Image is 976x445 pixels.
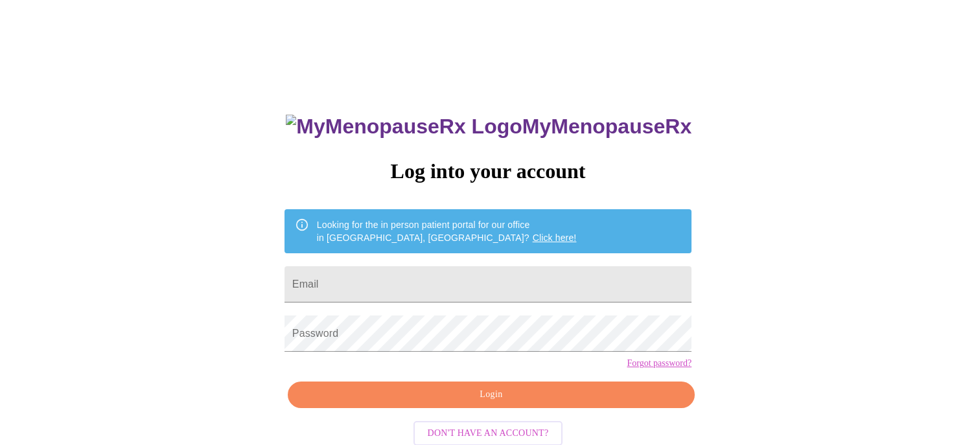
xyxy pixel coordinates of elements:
[533,233,577,243] a: Click here!
[285,159,691,183] h3: Log into your account
[410,427,566,438] a: Don't have an account?
[317,213,577,249] div: Looking for the in person patient portal for our office in [GEOGRAPHIC_DATA], [GEOGRAPHIC_DATA]?
[627,358,691,369] a: Forgot password?
[288,382,695,408] button: Login
[286,115,691,139] h3: MyMenopauseRx
[428,426,549,442] span: Don't have an account?
[303,387,680,403] span: Login
[286,115,522,139] img: MyMenopauseRx Logo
